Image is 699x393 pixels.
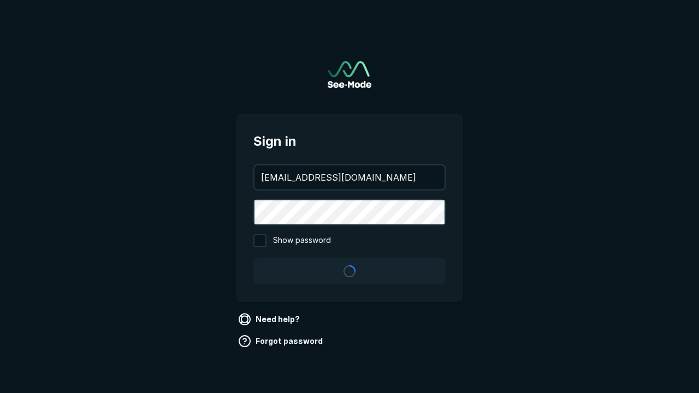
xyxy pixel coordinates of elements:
img: See-Mode Logo [328,61,371,88]
a: Go to sign in [328,61,371,88]
a: Need help? [236,311,304,328]
span: Sign in [253,132,446,151]
a: Forgot password [236,332,327,350]
input: your@email.com [254,165,445,189]
span: Show password [273,234,331,247]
